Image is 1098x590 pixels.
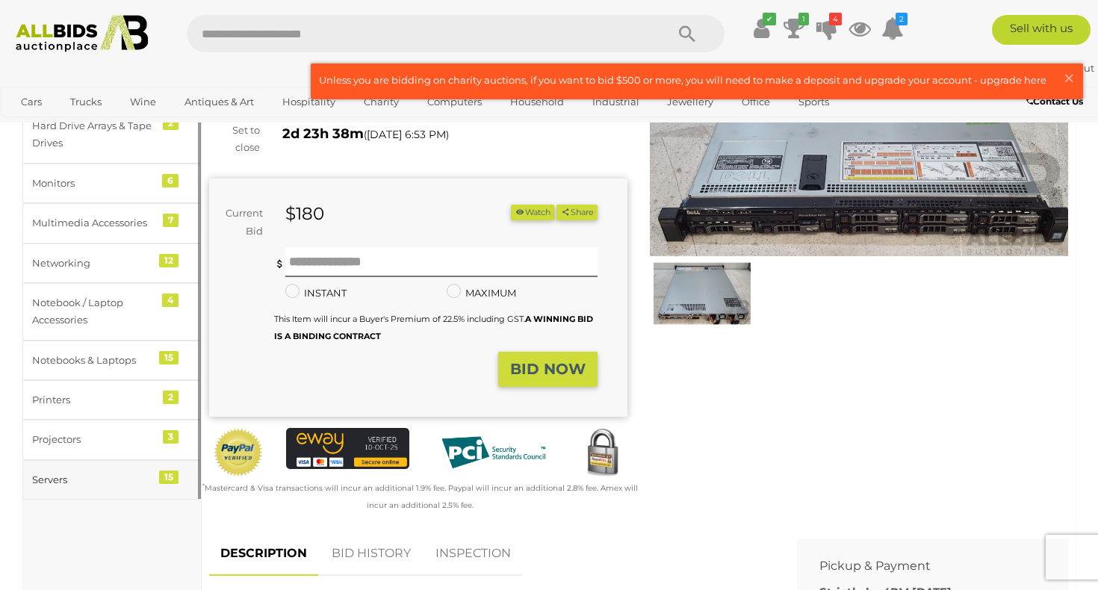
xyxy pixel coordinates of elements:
[583,90,649,114] a: Industrial
[1001,62,1043,74] strong: nreese
[798,13,809,25] i: 1
[763,13,776,25] i: ✔
[819,559,1023,573] h2: Pickup & Payment
[274,314,593,341] small: This Item will incur a Buyer's Premium of 22.5% including GST.
[657,90,723,114] a: Jewellery
[22,106,201,164] a: Hard Drive Arrays & Tape Drives 2
[1051,62,1094,74] a: Sign Out
[32,214,155,232] div: Multimedia Accessories
[175,90,264,114] a: Antiques & Art
[32,255,155,272] div: Networking
[22,203,201,243] a: Multimedia Accessories 7
[22,380,201,420] a: Printers 2
[163,391,179,404] div: 2
[22,460,201,500] a: Servers 15
[202,483,638,510] small: Mastercard & Visa transactions will incur an additional 1.9% fee. Paypal will incur an additional...
[1001,62,1046,74] a: nreese
[32,471,155,488] div: Servers
[654,262,751,325] img: Dell PowerEdge R630 Dual Intel Xeon (E5-2620 v4) 2.10GHz-3.00GHz 8-Core CPU 1RU Server w/ 256GB DDR4
[432,428,555,477] img: PCI DSS compliant
[750,15,772,42] a: ✔
[286,428,409,469] img: eWAY Payment Gateway
[1046,62,1049,74] span: |
[418,90,491,114] a: Computers
[61,90,111,114] a: Trucks
[881,15,904,42] a: 2
[511,205,554,220] li: Watch this item
[213,428,264,476] img: Official PayPal Seal
[163,117,179,130] div: 2
[209,532,318,576] a: DESCRIPTION
[320,532,422,576] a: BID HISTORY
[22,164,201,203] a: Monitors 6
[1062,63,1076,93] span: ×
[159,471,179,484] div: 15
[367,128,446,141] span: [DATE] 6:53 PM
[11,114,137,139] a: [GEOGRAPHIC_DATA]
[285,285,347,302] label: INSTANT
[992,15,1091,45] a: Sell with us
[282,125,364,142] strong: 2d 23h 38m
[209,205,274,240] div: Current Bid
[285,203,324,224] strong: $180
[22,420,201,459] a: Projectors 3
[32,175,155,192] div: Monitors
[556,205,598,220] button: Share
[273,90,345,114] a: Hospitality
[32,431,155,448] div: Projectors
[8,15,156,52] img: Allbids.com.au
[789,90,839,114] a: Sports
[1026,96,1083,107] b: Contact Us
[32,352,155,369] div: Notebooks & Laptops
[22,341,201,380] a: Notebooks & Laptops 15
[162,174,179,187] div: 6
[816,15,838,42] a: 4
[829,13,842,25] i: 4
[577,428,628,479] img: Secured by Rapid SSL
[159,254,179,267] div: 12
[32,117,155,152] div: Hard Drive Arrays & Tape Drives
[511,205,554,220] button: Watch
[162,294,179,307] div: 4
[498,352,598,387] button: BID NOW
[32,391,155,409] div: Printers
[159,351,179,364] div: 15
[22,243,201,283] a: Networking 12
[510,360,586,378] strong: BID NOW
[354,90,409,114] a: Charity
[163,430,179,444] div: 3
[163,214,179,227] div: 7
[22,283,201,341] a: Notebook / Laptop Accessories 4
[1026,93,1087,110] a: Contact Us
[120,90,166,114] a: Wine
[732,90,780,114] a: Office
[32,294,155,329] div: Notebook / Laptop Accessories
[198,122,271,157] div: Set to close
[447,285,516,302] label: MAXIMUM
[424,532,522,576] a: INSPECTION
[500,90,574,114] a: Household
[274,314,593,341] b: A WINNING BID IS A BINDING CONTRACT
[896,13,908,25] i: 2
[11,90,52,114] a: Cars
[650,15,725,52] button: Search
[364,128,449,140] span: ( )
[783,15,805,42] a: 1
